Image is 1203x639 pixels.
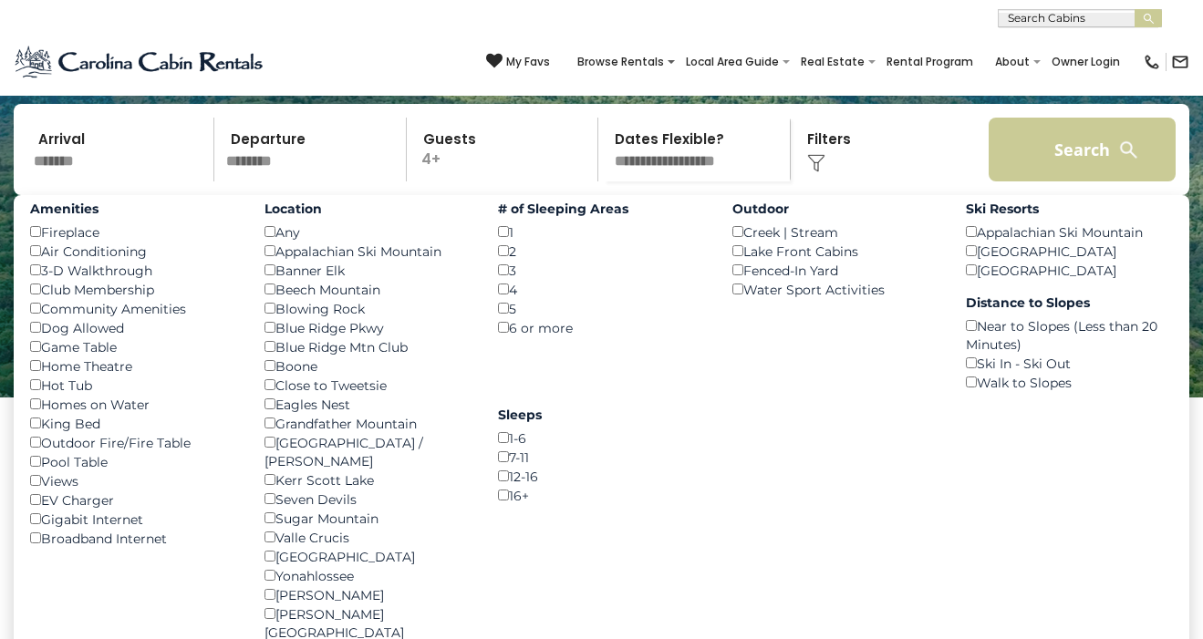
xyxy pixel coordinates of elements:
div: 4 [498,280,705,299]
div: Blowing Rock [264,299,472,318]
label: Location [264,200,472,218]
img: filter--v1.png [807,154,825,172]
a: My Favs [486,53,550,71]
div: Game Table [30,337,237,356]
div: 6 or more [498,318,705,337]
label: Distance to Slopes [966,294,1173,312]
div: Lake Front Cabins [732,242,939,261]
div: Near to Slopes (Less than 20 Minutes) [966,316,1173,354]
div: Home Theatre [30,356,237,376]
div: 3 [498,261,705,280]
a: Real Estate [792,49,874,75]
a: Local Area Guide [677,49,788,75]
label: Outdoor [732,200,939,218]
div: EV Charger [30,490,237,510]
div: Valle Crucis [264,528,472,547]
div: Air Conditioning [30,242,237,261]
a: Rental Program [877,49,982,75]
div: Blue Ridge Mtn Club [264,337,472,356]
a: About [986,49,1039,75]
div: 1 [498,222,705,242]
div: Club Membership [30,280,237,299]
div: Appalachian Ski Mountain [264,242,472,261]
div: Blue Ridge Pkwy [264,318,472,337]
p: 4+ [412,118,598,181]
img: search-regular-white.png [1117,139,1140,161]
div: Community Amenities [30,299,237,318]
div: Close to Tweetsie [264,376,472,395]
div: Homes on Water [30,395,237,414]
button: Search [989,118,1176,181]
div: Fireplace [30,222,237,242]
div: 1-6 [498,428,705,448]
div: Sugar Mountain [264,509,472,528]
img: Blue-2.png [14,44,266,80]
div: Yonahlossee [264,566,472,585]
div: Pool Table [30,452,237,471]
div: 16+ [498,486,705,505]
div: King Bed [30,414,237,433]
div: [GEOGRAPHIC_DATA] [966,242,1173,261]
div: Kerr Scott Lake [264,470,472,490]
div: Boone [264,356,472,376]
img: mail-regular-black.png [1171,53,1189,71]
div: Broadband Internet [30,529,237,548]
div: Outdoor Fire/Fire Table [30,433,237,452]
div: Fenced-In Yard [732,261,939,280]
div: 12-16 [498,467,705,486]
div: [PERSON_NAME] [264,585,472,604]
div: 7-11 [498,448,705,467]
a: Owner Login [1042,49,1129,75]
div: Grandfather Mountain [264,414,472,433]
div: Appalachian Ski Mountain [966,222,1173,242]
div: Water Sport Activities [732,280,939,299]
div: Beech Mountain [264,280,472,299]
div: [GEOGRAPHIC_DATA] [966,261,1173,280]
div: [GEOGRAPHIC_DATA] [264,547,472,566]
div: Hot Tub [30,376,237,395]
div: Dog Allowed [30,318,237,337]
div: 3-D Walkthrough [30,261,237,280]
a: Browse Rentals [568,49,673,75]
label: # of Sleeping Areas [498,200,705,218]
div: Any [264,222,472,242]
div: 2 [498,242,705,261]
img: phone-regular-black.png [1143,53,1161,71]
span: My Favs [506,54,550,70]
div: 5 [498,299,705,318]
label: Sleeps [498,406,705,424]
div: Creek | Stream [732,222,939,242]
div: Walk to Slopes [966,373,1173,392]
div: Banner Elk [264,261,472,280]
label: Ski Resorts [966,200,1173,218]
div: Seven Devils [264,490,472,509]
label: Amenities [30,200,237,218]
div: Views [30,471,237,490]
div: Gigabit Internet [30,510,237,529]
div: [GEOGRAPHIC_DATA] / [PERSON_NAME] [264,433,472,470]
div: Eagles Nest [264,395,472,414]
div: Ski In - Ski Out [966,354,1173,373]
